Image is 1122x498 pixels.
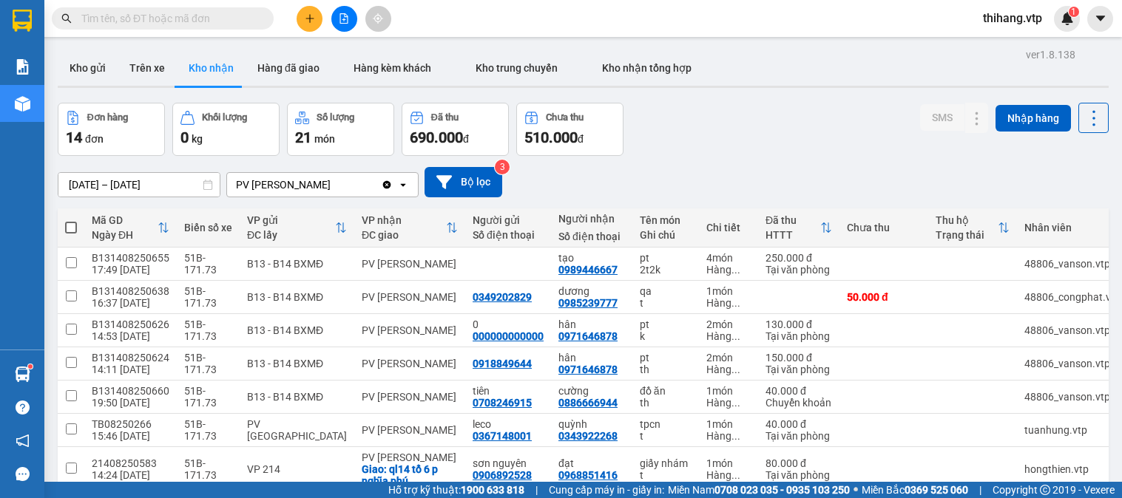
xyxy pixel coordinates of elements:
th: Toggle SortBy [354,208,465,248]
span: ... [731,297,740,309]
div: 1 món [706,385,751,397]
div: B131408250638 [92,285,169,297]
div: 0 [473,318,544,330]
div: pt [640,318,692,330]
div: t [640,297,692,309]
div: VP gửi [247,214,335,226]
div: VP nhận [362,214,446,226]
div: Chưa thu [546,112,584,123]
div: 2t2k [640,264,692,276]
div: Số điện thoại [558,231,625,242]
span: kg [192,133,203,145]
div: 0985239777 [558,297,618,309]
div: t [640,430,692,442]
div: Ghi chú [640,229,692,241]
div: Tại văn phòng [766,364,832,375]
span: aim [373,13,383,24]
div: Tại văn phòng [766,330,832,342]
div: 40.000 đ [766,385,832,397]
div: Thu hộ [936,214,998,226]
div: 15:46 [DATE] [92,430,169,442]
div: 17:49 [DATE] [92,264,169,276]
div: 1 món [706,418,751,430]
div: Hàng thông thường [706,397,751,409]
div: Tên món [640,214,692,226]
div: 16:37 [DATE] [92,297,169,309]
button: Khối lượng0kg [172,103,280,156]
span: ... [731,264,740,276]
div: B131408250660 [92,385,169,397]
div: PV [PERSON_NAME] [236,177,331,192]
div: 1 món [706,457,751,469]
div: 51B-171.73 [184,457,232,481]
input: Select a date range. [58,173,220,197]
div: quỳnh [558,418,625,430]
div: Đã thu [431,112,459,123]
span: 510.000 [524,129,578,146]
div: pt [640,252,692,264]
div: 150.000 đ [766,352,832,364]
div: PV [PERSON_NAME] [362,258,458,270]
div: 51B-171.73 [184,318,232,342]
div: Tại văn phòng [766,430,832,442]
div: pt [640,352,692,364]
div: 21408250583 [92,457,169,469]
span: 0 [180,129,189,146]
div: giấy nhám [640,457,692,469]
div: 40.000 đ [766,418,832,430]
span: Cung cấp máy in - giấy in: [549,482,664,498]
span: Hàng kèm khách [354,62,431,74]
div: 2 món [706,318,751,330]
button: plus [297,6,322,32]
div: PV [PERSON_NAME] [362,358,458,369]
div: ĐC lấy [247,229,335,241]
div: 14:53 [DATE] [92,330,169,342]
input: Tìm tên, số ĐT hoặc mã đơn [81,10,256,27]
div: 250.000 đ [766,252,832,264]
button: file-add [331,6,357,32]
div: Đơn hàng [87,112,128,123]
div: 51B-171.73 [184,285,232,309]
div: 51B-171.73 [184,385,232,409]
sup: 1 [1069,7,1079,17]
div: B13 - B14 BXMĐ [247,324,347,336]
div: 0968851416 [558,469,618,481]
div: k [640,330,692,342]
div: ver 1.8.138 [1026,47,1075,63]
span: plus [305,13,315,24]
div: hân [558,352,625,364]
div: Khối lượng [202,112,247,123]
div: 14:11 [DATE] [92,364,169,375]
div: PV [PERSON_NAME] [362,391,458,403]
div: 130.000 đ [766,318,832,330]
div: Hàng thông thường [706,297,751,309]
div: B13 - B14 BXMĐ [247,391,347,403]
button: Đã thu690.000đ [402,103,509,156]
div: 0343922268 [558,430,618,442]
span: 14 [66,129,82,146]
span: Miền Nam [668,482,850,498]
span: 690.000 [410,129,463,146]
button: SMS [920,104,964,131]
div: sơn nguyên [473,457,544,469]
button: Chưa thu510.000đ [516,103,623,156]
div: 51B-171.73 [184,352,232,375]
span: message [16,467,30,481]
div: 0906892528 [473,469,532,481]
span: | [979,482,981,498]
div: Giao: ql14 tổ 6 p nghĩa phú [362,463,458,487]
span: Miền Bắc [862,482,968,498]
div: Chi tiết [706,222,751,233]
div: tiên [473,385,544,397]
button: Nhập hàng [996,105,1071,132]
div: B131408250626 [92,318,169,330]
th: Toggle SortBy [84,208,177,248]
div: PV [PERSON_NAME] [362,451,458,463]
div: cường [558,385,625,397]
span: đ [463,133,469,145]
span: | [535,482,538,498]
div: ĐC giao [362,229,446,241]
div: 19:50 [DATE] [92,397,169,409]
sup: 1 [28,364,33,369]
div: th [640,397,692,409]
